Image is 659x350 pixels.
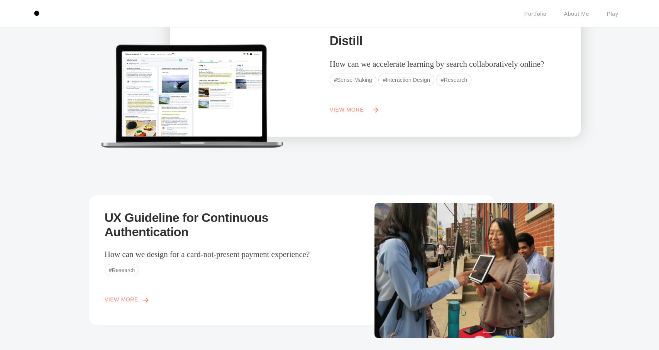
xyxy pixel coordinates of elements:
[105,296,150,304] a: View Morearrow_forward
[32,9,41,18] img: Logo
[374,203,554,338] img: Earnist
[564,11,590,17] a: About Me
[105,264,139,276] span: #Research
[371,106,379,114] i: arrow_forward
[101,22,284,169] img: collaborative search
[436,74,471,86] span: #Research
[329,106,375,115] a: View Morearrow_forward
[142,296,150,304] i: arrow_forward
[329,34,558,48] h2: Distill
[378,74,434,86] span: #Interaction Design
[329,58,558,69] p: How can we accelerate learning by search collaboratively online?
[105,211,330,239] h2: UX Guideline for Continuous Authentication
[329,74,376,86] span: #Sense-Making
[524,11,547,17] a: Portfolio
[607,11,618,17] a: Play
[105,249,330,260] p: How can we design for a card-not-present payment experience?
